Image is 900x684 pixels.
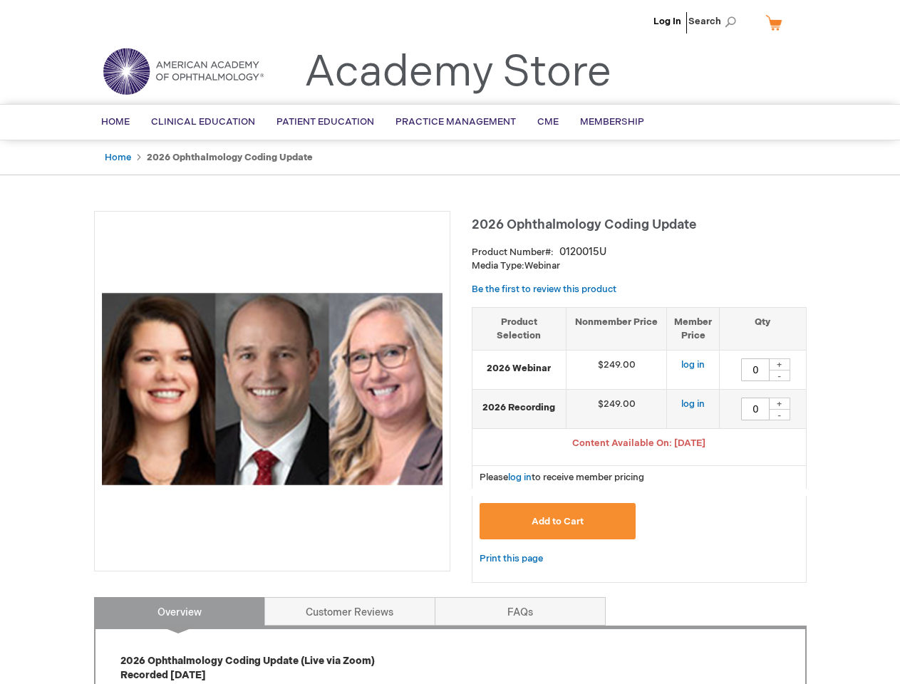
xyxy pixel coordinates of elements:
[101,116,130,128] span: Home
[559,245,606,259] div: 0120015U
[532,516,584,527] span: Add to Cart
[653,16,681,27] a: Log In
[276,116,374,128] span: Patient Education
[151,116,255,128] span: Clinical Education
[537,116,559,128] span: CME
[435,597,606,626] a: FAQs
[681,398,705,410] a: log in
[480,401,559,415] strong: 2026 Recording
[572,437,705,449] span: Content Available On: [DATE]
[264,597,435,626] a: Customer Reviews
[94,597,265,626] a: Overview
[580,116,644,128] span: Membership
[667,307,720,350] th: Member Price
[769,398,790,410] div: +
[769,358,790,370] div: +
[567,390,667,429] td: $249.00
[741,398,770,420] input: Qty
[480,362,559,375] strong: 2026 Webinar
[480,550,543,568] a: Print this page
[769,409,790,420] div: -
[681,359,705,370] a: log in
[741,358,770,381] input: Qty
[720,307,806,350] th: Qty
[472,284,616,295] a: Be the first to review this product
[688,7,743,36] span: Search
[480,503,636,539] button: Add to Cart
[472,259,807,273] p: Webinar
[567,307,667,350] th: Nonmember Price
[508,472,532,483] a: log in
[472,307,567,350] th: Product Selection
[105,152,131,163] a: Home
[472,247,554,258] strong: Product Number
[567,351,667,390] td: $249.00
[147,152,313,163] strong: 2026 Ophthalmology Coding Update
[395,116,516,128] span: Practice Management
[472,217,696,232] span: 2026 Ophthalmology Coding Update
[472,260,524,271] strong: Media Type:
[304,47,611,98] a: Academy Store
[102,219,443,559] img: 2026 Ophthalmology Coding Update
[769,370,790,381] div: -
[480,472,644,483] span: Please to receive member pricing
